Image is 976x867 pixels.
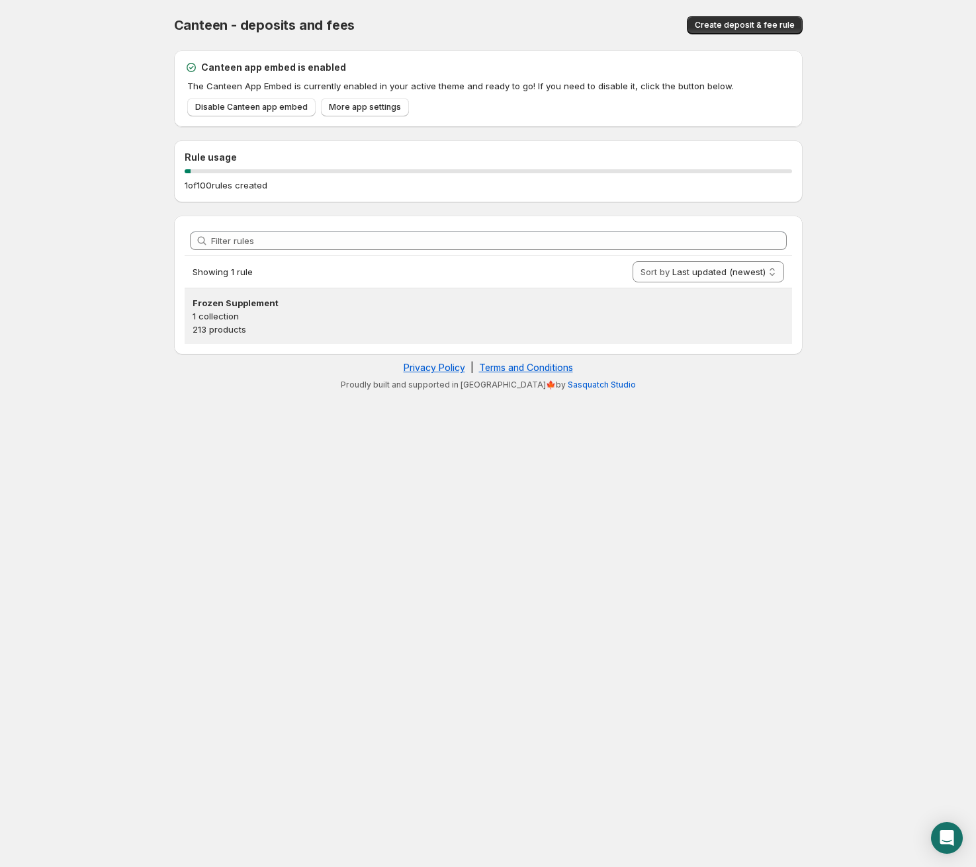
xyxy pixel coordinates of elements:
[201,61,346,74] h2: Canteen app embed is enabled
[193,310,784,323] p: 1 collection
[479,362,573,373] a: Terms and Conditions
[193,267,253,277] span: Showing 1 rule
[193,296,784,310] h3: Frozen Supplement
[329,102,401,112] span: More app settings
[185,151,792,164] h2: Rule usage
[185,179,267,192] p: 1 of 100 rules created
[195,102,308,112] span: Disable Canteen app embed
[695,20,795,30] span: Create deposit & fee rule
[931,822,963,854] div: Open Intercom Messenger
[404,362,465,373] a: Privacy Policy
[181,380,796,390] p: Proudly built and supported in [GEOGRAPHIC_DATA]🍁by
[211,231,787,250] input: Filter rules
[193,323,784,336] p: 213 products
[687,16,803,34] button: Create deposit & fee rule
[174,17,355,33] span: Canteen - deposits and fees
[187,98,316,116] a: Disable Canteen app embed
[568,380,636,390] a: Sasquatch Studio
[470,362,474,373] span: |
[187,79,792,93] p: The Canteen App Embed is currently enabled in your active theme and ready to go! If you need to d...
[321,98,409,116] a: More app settings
